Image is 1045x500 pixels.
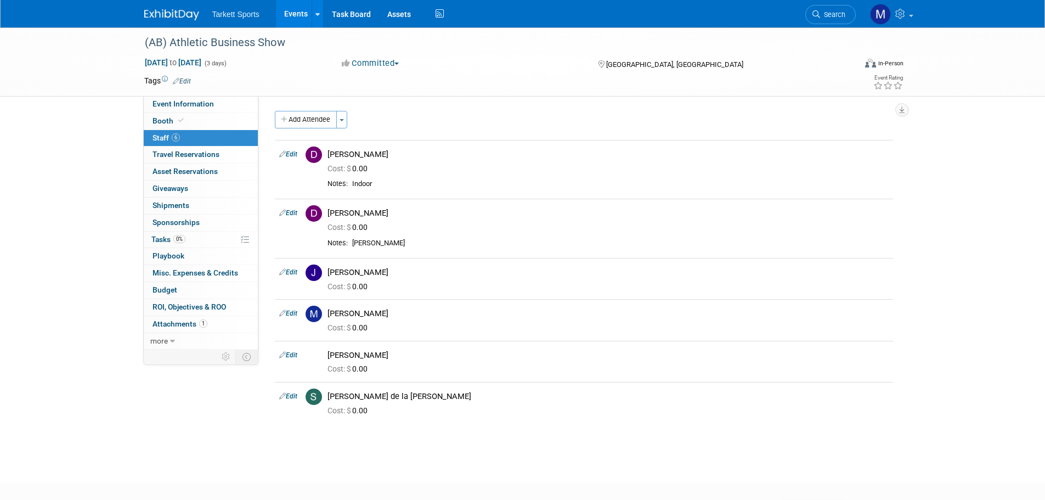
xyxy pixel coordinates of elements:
span: Attachments [152,319,207,328]
img: Mathieu Martel [870,4,891,25]
td: Toggle Event Tabs [235,350,258,364]
img: M.jpg [306,306,322,322]
span: (3 days) [204,60,227,67]
a: Attachments1 [144,316,258,333]
span: 0.00 [327,323,372,332]
a: ROI, Objectives & ROO [144,299,258,316]
span: Tarkett Sports [212,10,259,19]
span: 0.00 [327,282,372,291]
span: more [150,336,168,345]
img: Format-Inperson.png [865,59,876,68]
span: [GEOGRAPHIC_DATA], [GEOGRAPHIC_DATA] [606,60,743,69]
a: more [144,333,258,350]
span: Search [820,10,845,19]
span: Booth [152,116,186,125]
span: 0.00 [327,364,372,373]
a: Edit [279,351,297,359]
img: S.jpg [306,389,322,405]
span: Giveaways [152,184,188,193]
div: Indoor [352,179,889,189]
a: Event Information [144,96,258,113]
span: 0.00 [327,223,372,232]
div: [PERSON_NAME] de la [PERSON_NAME] [327,391,889,402]
div: In-Person [878,59,903,68]
button: Add Attendee [275,111,337,128]
a: Booth [144,113,258,130]
div: [PERSON_NAME] [327,149,889,160]
div: Notes: [327,179,348,188]
a: Misc. Expenses & Credits [144,265,258,282]
img: D.jpg [306,205,322,222]
span: 0% [173,235,185,243]
div: [PERSON_NAME] [327,350,889,361]
a: Edit [279,150,297,158]
i: Booth reservation complete [178,117,184,123]
a: Edit [279,268,297,276]
div: [PERSON_NAME] [327,267,889,278]
a: Playbook [144,248,258,265]
span: 0.00 [327,164,372,173]
span: Cost: $ [327,323,352,332]
span: 1 [199,319,207,328]
div: Event Rating [873,75,903,81]
img: ExhibitDay [144,9,199,20]
a: Tasks0% [144,232,258,248]
span: Cost: $ [327,223,352,232]
a: Budget [144,282,258,299]
span: Budget [152,285,177,294]
a: Edit [279,310,297,317]
td: Tags [144,75,191,86]
img: D.jpg [306,147,322,163]
a: Staff6 [144,130,258,147]
a: Edit [279,209,297,217]
a: Edit [279,392,297,400]
span: Cost: $ [327,364,352,373]
span: 6 [172,133,180,142]
span: 0.00 [327,406,372,415]
td: Personalize Event Tab Strip [217,350,236,364]
span: Tasks [151,235,185,244]
span: ROI, Objectives & ROO [152,302,226,311]
a: Edit [173,77,191,85]
a: Travel Reservations [144,147,258,163]
a: Shipments [144,198,258,214]
a: Asset Reservations [144,164,258,180]
img: J.jpg [306,265,322,281]
button: Committed [338,58,403,69]
div: Event Format [791,57,904,74]
span: Playbook [152,251,184,260]
span: Travel Reservations [152,150,219,159]
span: Cost: $ [327,282,352,291]
a: Sponsorships [144,215,258,231]
span: Event Information [152,99,214,108]
span: Staff [152,133,180,142]
span: Shipments [152,201,189,210]
a: Giveaways [144,181,258,197]
span: Cost: $ [327,406,352,415]
div: [PERSON_NAME] [352,239,889,248]
a: Search [805,5,856,24]
span: Misc. Expenses & Credits [152,268,238,277]
div: [PERSON_NAME] [327,308,889,319]
span: Sponsorships [152,218,200,227]
span: [DATE] [DATE] [144,58,202,68]
div: (AB) Athletic Business Show [141,33,839,53]
div: Notes: [327,239,348,248]
span: Asset Reservations [152,167,218,176]
span: to [168,58,178,67]
span: Cost: $ [327,164,352,173]
div: [PERSON_NAME] [327,208,889,218]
